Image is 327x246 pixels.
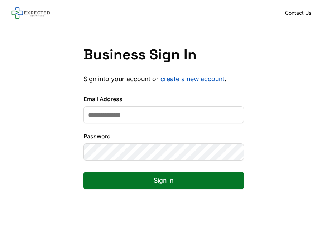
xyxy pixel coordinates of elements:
[281,8,316,18] a: Contact Us
[83,172,244,189] button: Sign in
[160,75,225,83] a: create a new account
[83,46,244,63] h1: Business Sign In
[83,95,244,103] label: Email Address
[83,75,244,83] p: Sign into your account or .
[83,132,244,141] label: Password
